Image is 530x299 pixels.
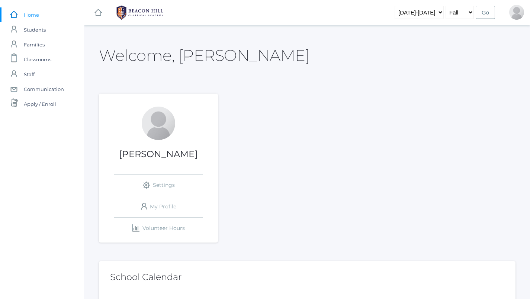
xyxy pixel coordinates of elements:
h2: Welcome, [PERSON_NAME] [99,47,309,64]
span: Families [24,37,45,52]
div: Lydia Chaffin [142,107,175,140]
span: Communication [24,82,64,97]
span: Students [24,22,46,37]
span: Classrooms [24,52,51,67]
span: Home [24,7,39,22]
span: Apply / Enroll [24,97,56,111]
h2: School Calendar [110,272,504,282]
img: BHCALogos-05-308ed15e86a5a0abce9b8dd61676a3503ac9727e845dece92d48e8588c001991.png [112,3,168,22]
div: Lydia Chaffin [509,5,524,20]
a: Volunteer Hours [114,218,203,239]
span: Staff [24,67,35,82]
a: My Profile [114,196,203,217]
input: Go [476,6,495,19]
h1: [PERSON_NAME] [99,149,218,159]
a: Settings [114,175,203,196]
